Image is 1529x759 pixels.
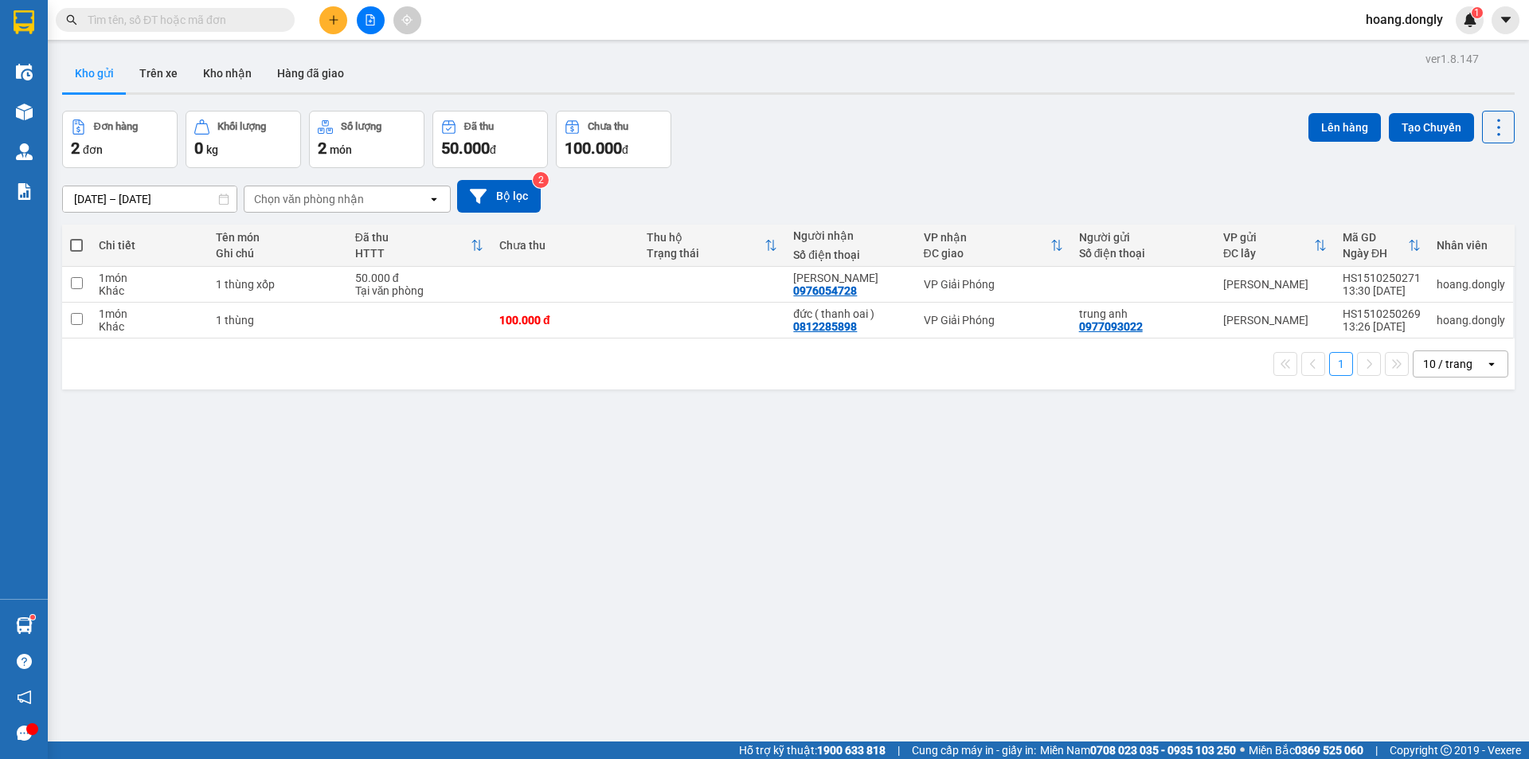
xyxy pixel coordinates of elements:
[1437,314,1505,327] div: hoang.dongly
[1423,356,1472,372] div: 10 / trang
[264,54,357,92] button: Hàng đã giao
[62,54,127,92] button: Kho gửi
[216,278,338,291] div: 1 thùng xốp
[1335,225,1429,267] th: Toggle SortBy
[1353,10,1456,29] span: hoang.dongly
[441,139,490,158] span: 50.000
[1343,231,1408,244] div: Mã GD
[99,320,200,333] div: Khác
[499,239,631,252] div: Chưa thu
[1474,7,1480,18] span: 1
[17,726,32,741] span: message
[16,104,33,120] img: warehouse-icon
[647,247,765,260] div: Trạng thái
[127,54,190,92] button: Trên xe
[1425,50,1479,68] div: ver 1.8.147
[14,10,34,34] img: logo-vxr
[565,139,622,158] span: 100.000
[924,231,1050,244] div: VP nhận
[1389,113,1474,142] button: Tạo Chuyến
[1329,352,1353,376] button: 1
[194,139,203,158] span: 0
[1223,231,1314,244] div: VP gửi
[793,229,907,242] div: Người nhận
[647,231,765,244] div: Thu hộ
[16,183,33,200] img: solution-icon
[1492,6,1519,34] button: caret-down
[16,64,33,80] img: warehouse-icon
[347,225,491,267] th: Toggle SortBy
[793,307,907,320] div: đức ( thanh oai )
[30,615,35,620] sup: 1
[1343,272,1421,284] div: HS1510250271
[739,741,886,759] span: Hỗ trợ kỹ thuật:
[1040,741,1236,759] span: Miền Nam
[365,14,376,25] span: file-add
[309,111,424,168] button: Số lượng2món
[99,307,200,320] div: 1 món
[924,247,1050,260] div: ĐC giao
[1343,307,1421,320] div: HS1510250269
[94,121,138,132] div: Đơn hàng
[556,111,671,168] button: Chưa thu100.000đ
[1499,13,1513,27] span: caret-down
[924,314,1063,327] div: VP Giải Phóng
[99,272,200,284] div: 1 món
[1079,320,1143,333] div: 0977093022
[341,121,381,132] div: Số lượng
[1437,239,1505,252] div: Nhân viên
[16,617,33,634] img: warehouse-icon
[1472,7,1483,18] sup: 1
[254,191,364,207] div: Chọn văn phòng nhận
[393,6,421,34] button: aim
[1090,744,1236,757] strong: 0708 023 035 - 0935 103 250
[1463,13,1477,27] img: icon-new-feature
[916,225,1071,267] th: Toggle SortBy
[1249,741,1363,759] span: Miền Bắc
[1437,278,1505,291] div: hoang.dongly
[639,225,786,267] th: Toggle SortBy
[793,320,857,333] div: 0812285898
[63,186,237,212] input: Select a date range.
[99,239,200,252] div: Chi tiết
[1079,231,1207,244] div: Người gửi
[66,14,77,25] span: search
[1343,320,1421,333] div: 13:26 [DATE]
[793,248,907,261] div: Số điện thoại
[817,744,886,757] strong: 1900 633 818
[216,247,338,260] div: Ghi chú
[1485,358,1498,370] svg: open
[622,143,628,156] span: đ
[1223,314,1327,327] div: [PERSON_NAME]
[1295,744,1363,757] strong: 0369 525 060
[793,284,857,297] div: 0976054728
[357,6,385,34] button: file-add
[83,143,103,156] span: đơn
[216,231,338,244] div: Tên món
[328,14,339,25] span: plus
[1223,247,1314,260] div: ĐC lấy
[793,272,907,284] div: hoang anh
[186,111,301,168] button: Khối lượng0kg
[1441,745,1452,756] span: copyright
[16,143,33,160] img: warehouse-icon
[432,111,548,168] button: Đã thu50.000đ
[1343,247,1408,260] div: Ngày ĐH
[206,143,218,156] span: kg
[912,741,1036,759] span: Cung cấp máy in - giấy in:
[217,121,266,132] div: Khối lượng
[216,314,338,327] div: 1 thùng
[355,284,483,297] div: Tại văn phòng
[1079,247,1207,260] div: Số điện thoại
[62,111,178,168] button: Đơn hàng2đơn
[924,278,1063,291] div: VP Giải Phóng
[897,741,900,759] span: |
[1343,284,1421,297] div: 13:30 [DATE]
[499,314,631,327] div: 100.000 đ
[490,143,496,156] span: đ
[1308,113,1381,142] button: Lên hàng
[17,654,32,669] span: question-circle
[1223,278,1327,291] div: [PERSON_NAME]
[17,690,32,705] span: notification
[533,172,549,188] sup: 2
